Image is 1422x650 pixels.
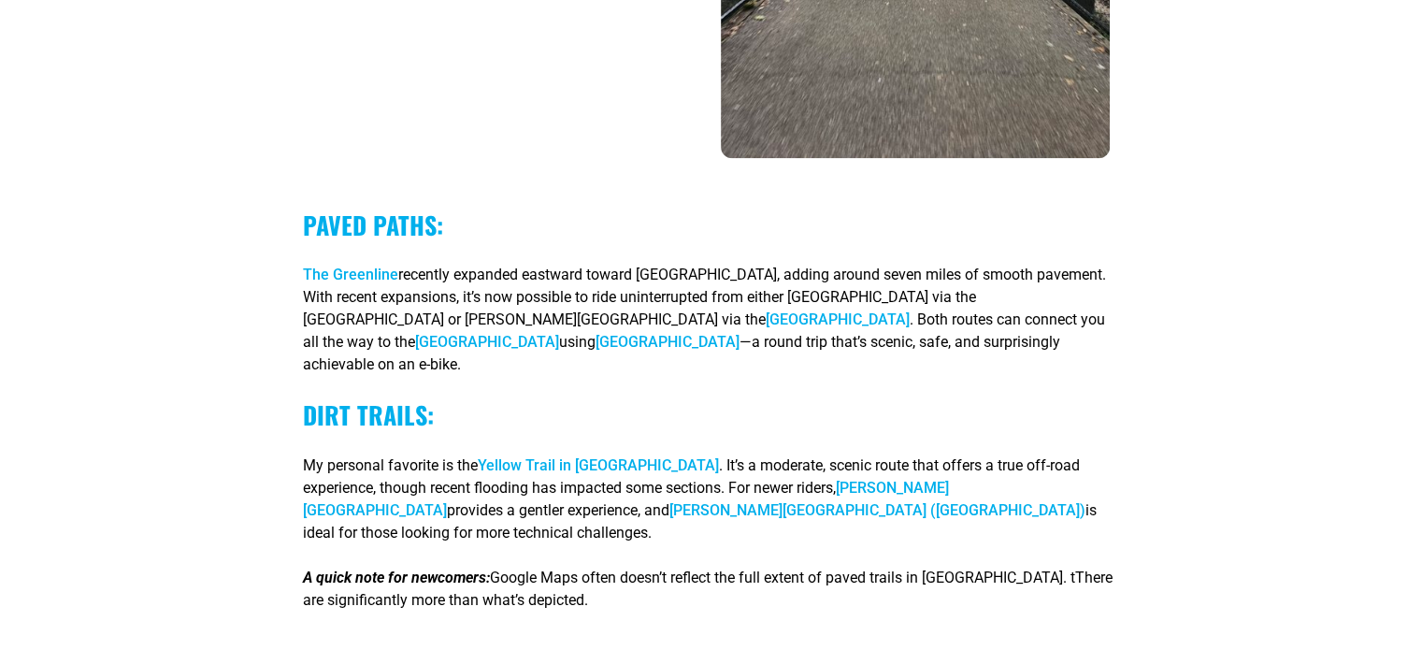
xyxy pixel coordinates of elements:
span: recently expanded eastward toward [GEOGRAPHIC_DATA], adding around seven miles of smooth pavement... [303,266,1106,373]
a: [GEOGRAPHIC_DATA] [596,333,740,351]
a: [GEOGRAPHIC_DATA] [415,333,559,351]
a: [GEOGRAPHIC_DATA] [766,311,910,328]
span: My personal favorite is the . It’s a moderate, scenic route that offers a true off-road experienc... [303,456,1097,542]
b: Dirt Trails: [303,397,434,433]
a: [PERSON_NAME][GEOGRAPHIC_DATA] [303,479,949,519]
span: Google Maps often doesn’t reflect the full extent of paved trails in [GEOGRAPHIC_DATA]. tThere ar... [303,569,1113,609]
strong: A quick note for newcomers: [303,569,490,586]
a: The Greenline [303,266,398,283]
b: Paved Paths: [303,207,443,243]
a: [PERSON_NAME][GEOGRAPHIC_DATA] ([GEOGRAPHIC_DATA]) [669,501,1085,519]
a: Yellow Trail in [GEOGRAPHIC_DATA] [478,456,719,474]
